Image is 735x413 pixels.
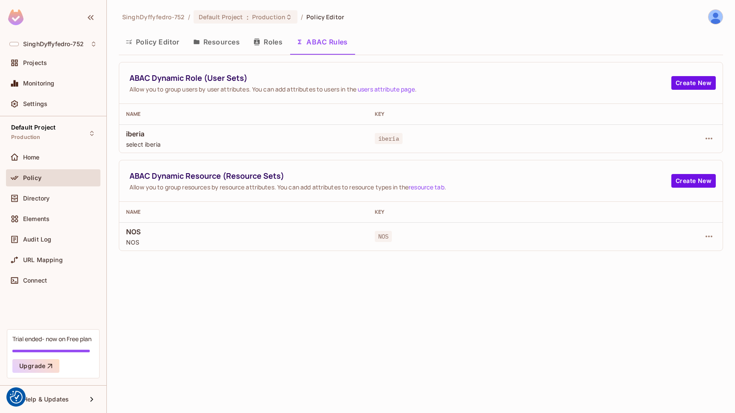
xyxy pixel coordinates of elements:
span: Directory [23,195,50,202]
span: ABAC Dynamic Resource (Resource Sets) [129,171,671,181]
span: Allow you to group resources by resource attributes. You can add attributes to resource types in ... [129,183,671,191]
span: Projects [23,59,47,66]
span: NOS [126,227,361,236]
a: users attribute page [358,85,415,93]
span: Default Project [11,124,56,131]
span: Audit Log [23,236,51,243]
span: Elements [23,215,50,222]
span: Allow you to group users by user attributes. You can add attributes to users in the . [129,85,671,93]
span: Connect [23,277,47,284]
div: Key [375,209,610,215]
span: iberia [375,133,403,144]
span: NOS [126,238,361,246]
span: Production [11,134,41,141]
div: Trial ended- now on Free plan [12,335,91,343]
span: Production [252,13,285,21]
span: the active workspace [122,13,185,21]
span: Policy [23,174,41,181]
span: ABAC Dynamic Role (User Sets) [129,73,671,83]
span: Policy Editor [306,13,344,21]
button: ABAC Rules [289,31,355,53]
div: Name [126,111,361,118]
img: Revisit consent button [10,391,23,404]
span: Home [23,154,40,161]
button: Resources [186,31,247,53]
span: URL Mapping [23,257,63,263]
div: Key [375,111,610,118]
li: / [301,13,303,21]
span: Help & Updates [23,396,69,403]
li: / [188,13,190,21]
span: iberia [126,129,361,139]
button: Consent Preferences [10,391,23,404]
button: Upgrade [12,359,59,373]
button: Roles [247,31,289,53]
span: Settings [23,100,47,107]
button: Policy Editor [119,31,186,53]
button: Create New [671,174,716,188]
span: Monitoring [23,80,55,87]
span: select iberia [126,140,361,148]
a: resource tab [409,183,444,191]
img: Pedro Brito [709,10,723,24]
button: Create New [671,76,716,90]
span: : [246,14,249,21]
span: Default Project [199,13,243,21]
span: NOS [375,231,392,242]
span: Workspace: SinghDyffyfedro-752 [23,41,84,47]
img: SReyMgAAAABJRU5ErkJggg== [8,9,24,25]
div: Name [126,209,361,215]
